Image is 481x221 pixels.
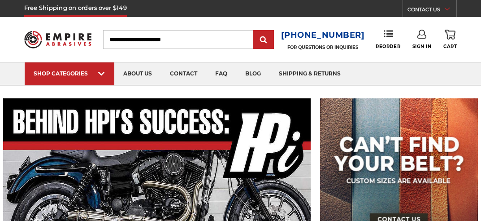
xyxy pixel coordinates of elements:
[34,70,105,77] div: SHOP CATEGORIES
[443,30,457,49] a: Cart
[412,44,432,49] span: Sign In
[376,30,400,49] a: Reorder
[376,44,400,49] span: Reorder
[206,62,236,85] a: faq
[270,62,350,85] a: shipping & returns
[281,29,365,42] a: [PHONE_NUMBER]
[161,62,206,85] a: contact
[236,62,270,85] a: blog
[281,44,365,50] p: FOR QUESTIONS OR INQUIRIES
[24,27,91,53] img: Empire Abrasives
[407,4,456,17] a: CONTACT US
[443,44,457,49] span: Cart
[255,31,273,49] input: Submit
[114,62,161,85] a: about us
